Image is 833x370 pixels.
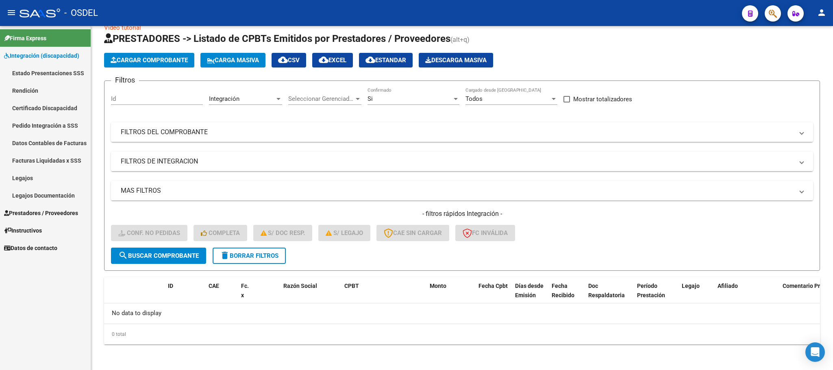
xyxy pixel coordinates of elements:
[121,186,794,195] mat-panel-title: MAS FILTROS
[4,244,57,252] span: Datos de contacto
[318,225,370,241] button: S/ legajo
[201,229,240,237] span: Completa
[4,209,78,218] span: Prestadores / Proveedores
[805,342,825,362] div: Open Intercom Messenger
[319,57,346,64] span: EXCEL
[104,33,450,44] span: PRESTADORES -> Listado de CPBTs Emitidos por Prestadores / Proveedores
[430,283,446,289] span: Monto
[455,225,515,241] button: FC Inválida
[104,303,820,324] div: No data to display
[359,53,413,67] button: Estandar
[118,229,180,237] span: Conf. no pedidas
[118,252,199,259] span: Buscar Comprobante
[205,277,238,313] datatable-header-cell: CAE
[241,283,249,298] span: Fc. x
[111,74,139,86] h3: Filtros
[278,57,300,64] span: CSV
[365,55,375,65] mat-icon: cloud_download
[4,226,42,235] span: Instructivos
[419,53,493,67] app-download-masive: Descarga masiva de comprobantes (adjuntos)
[272,53,306,67] button: CSV
[463,229,508,237] span: FC Inválida
[475,277,512,313] datatable-header-cell: Fecha Cpbt
[220,250,230,260] mat-icon: delete
[634,277,679,313] datatable-header-cell: Período Prestación
[104,53,194,67] button: Cargar Comprobante
[4,34,46,43] span: Firma Express
[111,225,187,241] button: Conf. no pedidas
[194,225,247,241] button: Completa
[682,283,700,289] span: Legajo
[168,283,173,289] span: ID
[376,225,449,241] button: CAE SIN CARGAR
[104,24,141,31] a: Video tutorial
[679,277,702,313] datatable-header-cell: Legajo
[384,229,442,237] span: CAE SIN CARGAR
[111,248,206,264] button: Buscar Comprobante
[278,55,288,65] mat-icon: cloud_download
[512,277,548,313] datatable-header-cell: Días desde Emisión
[64,4,98,22] span: - OSDEL
[588,283,625,298] span: Doc Respaldatoria
[213,248,286,264] button: Borrar Filtros
[552,283,574,298] span: Fecha Recibido
[261,229,305,237] span: S/ Doc Resp.
[207,57,259,64] span: Carga Masiva
[253,225,313,241] button: S/ Doc Resp.
[425,57,487,64] span: Descarga Masiva
[312,53,353,67] button: EXCEL
[585,277,634,313] datatable-header-cell: Doc Respaldatoria
[209,95,239,102] span: Integración
[714,277,779,313] datatable-header-cell: Afiliado
[4,51,79,60] span: Integración (discapacidad)
[319,55,328,65] mat-icon: cloud_download
[426,277,475,313] datatable-header-cell: Monto
[111,57,188,64] span: Cargar Comprobante
[104,324,820,344] div: 0 total
[121,157,794,166] mat-panel-title: FILTROS DE INTEGRACION
[111,181,813,200] mat-expansion-panel-header: MAS FILTROS
[817,8,826,17] mat-icon: person
[220,252,278,259] span: Borrar Filtros
[341,277,426,313] datatable-header-cell: CPBT
[368,95,373,102] span: Si
[344,283,359,289] span: CPBT
[637,283,665,298] span: Período Prestación
[111,152,813,171] mat-expansion-panel-header: FILTROS DE INTEGRACION
[548,277,585,313] datatable-header-cell: Fecha Recibido
[365,57,406,64] span: Estandar
[121,128,794,137] mat-panel-title: FILTROS DEL COMPROBANTE
[238,277,254,313] datatable-header-cell: Fc. x
[111,122,813,142] mat-expansion-panel-header: FILTROS DEL COMPROBANTE
[118,250,128,260] mat-icon: search
[165,277,205,313] datatable-header-cell: ID
[478,283,508,289] span: Fecha Cpbt
[200,53,265,67] button: Carga Masiva
[419,53,493,67] button: Descarga Masiva
[209,283,219,289] span: CAE
[7,8,16,17] mat-icon: menu
[573,94,632,104] span: Mostrar totalizadores
[111,209,813,218] h4: - filtros rápidos Integración -
[288,95,354,102] span: Seleccionar Gerenciador
[515,283,544,298] span: Días desde Emisión
[326,229,363,237] span: S/ legajo
[450,36,470,44] span: (alt+q)
[465,95,483,102] span: Todos
[280,277,341,313] datatable-header-cell: Razón Social
[283,283,317,289] span: Razón Social
[718,283,738,289] span: Afiliado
